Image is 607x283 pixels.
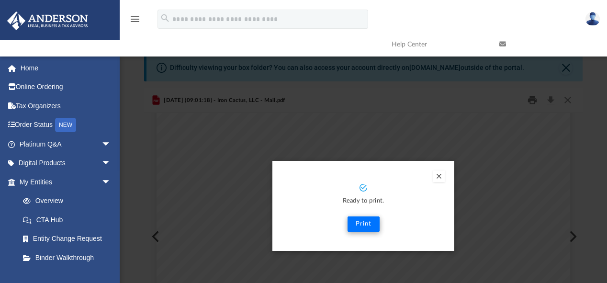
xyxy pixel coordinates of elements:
a: Binder Walkthrough [13,248,125,267]
i: search [160,13,170,23]
span: arrow_drop_down [101,172,121,192]
a: Entity Change Request [13,229,125,249]
a: Online Ordering [7,78,125,97]
a: Home [7,58,125,78]
a: Platinum Q&Aarrow_drop_down [7,135,125,154]
a: Help Center [384,25,492,63]
a: Digital Productsarrow_drop_down [7,154,125,173]
span: arrow_drop_down [101,154,121,173]
a: My Entitiesarrow_drop_down [7,172,125,192]
a: Order StatusNEW [7,115,125,135]
a: menu [129,18,141,25]
span: arrow_drop_down [101,135,121,154]
img: User Pic [585,12,600,26]
div: NEW [55,118,76,132]
a: Overview [13,192,125,211]
button: Print [348,216,380,232]
i: menu [129,13,141,25]
p: Ready to print. [282,196,445,207]
img: Anderson Advisors Platinum Portal [4,11,91,30]
a: CTA Hub [13,210,125,229]
a: Tax Organizers [7,96,125,115]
